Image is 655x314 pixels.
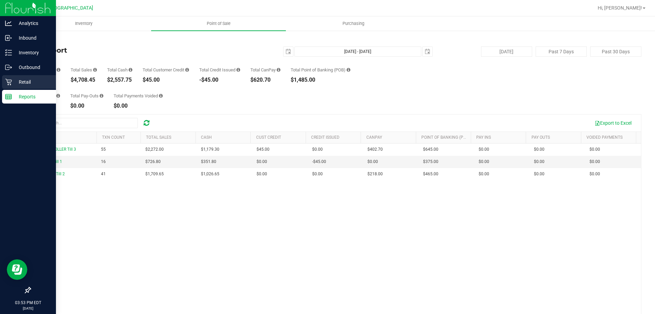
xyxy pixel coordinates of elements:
div: $620.70 [250,77,280,83]
i: Sum of all successful, non-voided cash payment transaction amounts (excluding tips and transactio... [129,68,132,72]
span: Hi, [PERSON_NAME]! [598,5,642,11]
span: $0.00 [589,171,600,177]
button: [DATE] [481,46,532,57]
div: $45.00 [143,77,189,83]
button: Past 30 Days [590,46,641,57]
span: 55 [101,146,106,153]
div: $1,485.00 [291,77,350,83]
iframe: Resource center [7,259,27,280]
a: TXN Count [102,135,125,140]
div: Total Customer Credit [143,68,189,72]
inline-svg: Analytics [5,20,12,27]
a: Cust Credit [256,135,281,140]
span: select [283,47,293,56]
span: $0.00 [589,146,600,153]
span: $0.00 [257,171,267,177]
inline-svg: Inbound [5,35,12,41]
span: $726.80 [145,159,161,165]
span: $0.00 [479,159,489,165]
span: select [423,47,432,56]
a: Pay Ins [476,135,491,140]
a: CanPay [366,135,382,140]
span: $351.80 [201,159,216,165]
button: Export to Excel [590,117,636,129]
div: Total Sales [71,68,97,72]
p: 03:53 PM EDT [3,300,53,306]
a: Point of Sale [151,16,286,31]
h4: Till Report [30,46,234,54]
inline-svg: Outbound [5,64,12,71]
div: Total Credit Issued [199,68,240,72]
inline-svg: Retail [5,79,12,85]
span: $0.00 [367,159,378,165]
span: $465.00 [423,171,438,177]
span: $0.00 [589,159,600,165]
i: Sum of the successful, non-voided point-of-banking payment transaction amounts, both via payment ... [347,68,350,72]
inline-svg: Reports [5,93,12,100]
span: $1,026.65 [201,171,219,177]
a: Voided Payments [586,135,623,140]
i: Sum of all cash pay-ins added to tills within the date range. [56,94,60,98]
span: Point of Sale [198,21,240,27]
div: Total Pay-Outs [70,94,103,98]
i: Sum of all voided payment transaction amounts (excluding tips and transaction fees) within the da... [159,94,163,98]
div: $0.00 [114,103,163,109]
span: $0.00 [534,159,544,165]
span: $1,179.30 [201,146,219,153]
span: 16 [101,159,106,165]
i: Sum of all cash pay-outs removed from tills within the date range. [100,94,103,98]
p: Inbound [12,34,53,42]
span: $0.00 [257,159,267,165]
span: $0.00 [479,146,489,153]
span: -$45.00 [312,159,326,165]
div: Total Payments Voided [114,94,163,98]
p: Retail [12,78,53,86]
i: Sum of all successful, non-voided payment transaction amounts using CanPay (as well as manual Can... [277,68,280,72]
i: Sum of all successful, non-voided payment transaction amounts using account credit as the payment... [185,68,189,72]
span: $2,272.00 [145,146,164,153]
span: $0.00 [534,171,544,177]
span: $218.00 [367,171,383,177]
a: Pay Outs [532,135,550,140]
inline-svg: Inventory [5,49,12,56]
span: $645.00 [423,146,438,153]
p: Reports [12,93,53,101]
p: [DATE] [3,306,53,311]
span: $0.00 [312,146,323,153]
div: $2,557.75 [107,77,132,83]
span: [GEOGRAPHIC_DATA] [46,5,93,11]
span: $0.00 [534,146,544,153]
div: $4,708.45 [71,77,97,83]
span: Purchasing [333,21,374,27]
div: $0.00 [70,103,103,109]
span: 41 [101,171,106,177]
a: Purchasing [286,16,421,31]
div: Total Cash [107,68,132,72]
a: Total Sales [146,135,171,140]
span: $0.00 [312,171,323,177]
a: Cash [201,135,212,140]
span: $45.00 [257,146,270,153]
span: Inventory [66,21,102,27]
p: Outbound [12,63,53,71]
i: Sum of all successful refund transaction amounts from purchase returns resulting in account credi... [236,68,240,72]
p: Analytics [12,19,53,27]
span: $375.00 [423,159,438,165]
div: Total CanPay [250,68,280,72]
input: Search... [35,118,138,128]
span: $0.00 [479,171,489,177]
p: Inventory [12,49,53,57]
a: Credit Issued [311,135,339,140]
span: $402.70 [367,146,383,153]
button: Past 7 Days [536,46,587,57]
div: -$45.00 [199,77,240,83]
i: Sum of all successful, non-voided payment transaction amounts (excluding tips and transaction fee... [93,68,97,72]
i: Count of all successful payment transactions, possibly including voids, refunds, and cash-back fr... [57,68,60,72]
div: Total Point of Banking (POB) [291,68,350,72]
span: $1,709.65 [145,171,164,177]
a: Inventory [16,16,151,31]
a: Point of Banking (POB) [421,135,470,140]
